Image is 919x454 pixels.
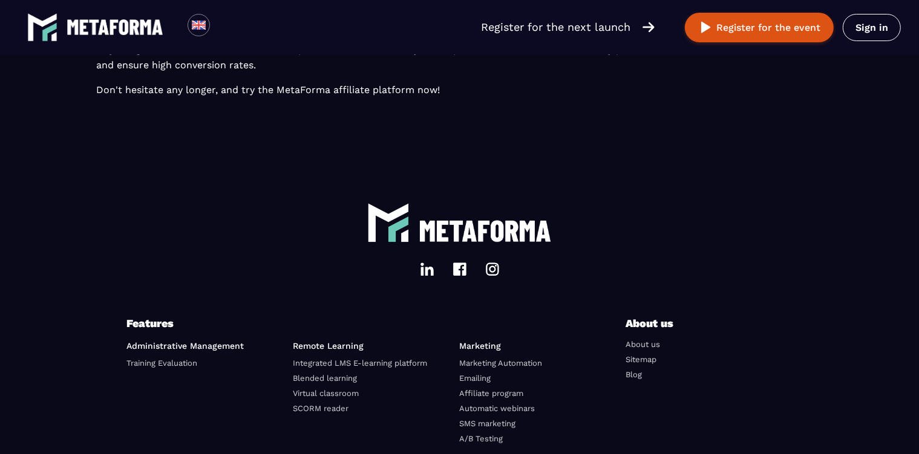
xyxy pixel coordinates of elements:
[419,220,552,242] img: logo
[453,262,467,276] img: facebook
[420,262,434,276] img: linkedin
[485,262,500,276] img: instagram
[293,404,349,413] a: SCORM reader
[643,21,655,34] img: arrow-right
[626,370,643,379] a: Blog
[191,18,206,33] img: en
[220,20,229,34] input: Search for option
[460,389,524,398] a: Affiliate program
[67,19,163,35] img: logo
[481,19,630,36] p: Register for the next launch
[460,404,535,413] a: Automatic webinars
[460,419,516,428] a: SMS marketing
[626,355,657,364] a: Sitemap
[460,341,617,351] p: Marketing
[685,13,834,42] button: Register for the event
[27,12,57,42] img: logo
[460,374,491,383] a: Emailing
[367,201,410,244] img: logo
[293,389,359,398] a: Virtual classroom
[460,358,543,368] a: Marketing Automation
[698,20,713,35] img: play
[210,14,240,41] div: Search for option
[626,340,661,349] a: About us
[460,434,503,443] a: A/B Testing
[293,374,358,383] a: Blended learning
[293,341,451,351] p: Remote Learning
[626,315,699,332] p: About us
[127,341,284,351] p: Administrative Management
[293,358,428,368] a: Integrated LMS E-learning platform
[127,315,626,332] p: Features
[127,358,198,368] a: Training Evaluation
[843,14,901,41] a: Sign in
